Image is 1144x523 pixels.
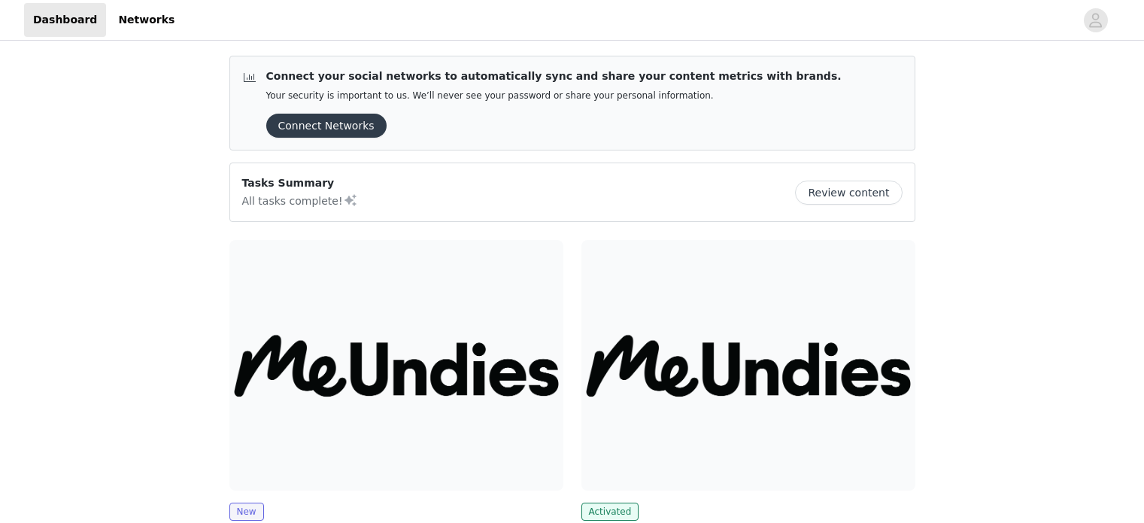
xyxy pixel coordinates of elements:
img: MeUndies [229,240,563,491]
img: MeUndies [581,240,915,491]
a: Dashboard [24,3,106,37]
span: Activated [581,503,639,521]
a: Networks [109,3,184,37]
p: Your security is important to us. We’ll never see your password or share your personal information. [266,90,842,102]
button: Connect Networks [266,114,387,138]
p: Connect your social networks to automatically sync and share your content metrics with brands. [266,68,842,84]
p: All tasks complete! [242,191,358,209]
span: New [229,503,264,521]
p: Tasks Summary [242,175,358,191]
div: avatar [1088,8,1103,32]
button: Review content [795,181,902,205]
